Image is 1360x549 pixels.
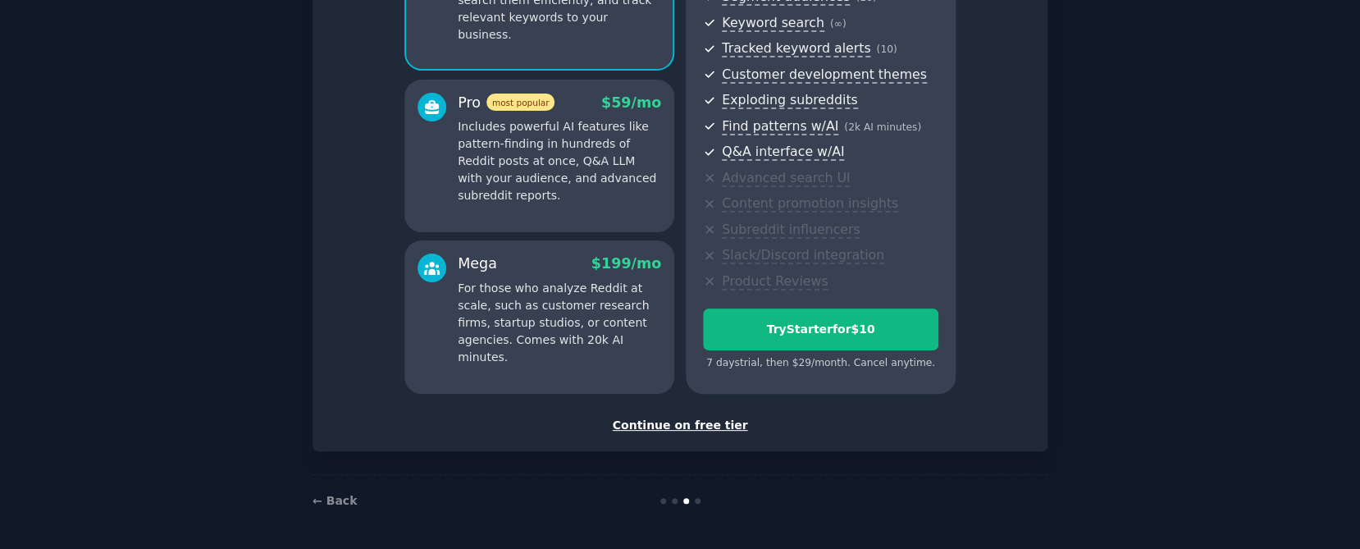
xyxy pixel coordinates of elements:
div: Try Starter for $10 [704,321,938,338]
span: Slack/Discord integration [722,247,884,264]
a: ← Back [313,494,357,507]
span: Tracked keyword alerts [722,40,870,57]
div: Mega [458,254,497,274]
div: Continue on free tier [330,417,1030,434]
span: Product Reviews [722,273,828,291]
div: 7 days trial, then $ 29 /month . Cancel anytime. [703,356,938,371]
span: $ 199 /mo [591,255,661,272]
span: Content promotion insights [722,195,898,213]
div: Pro [458,93,554,113]
p: For those who analyze Reddit at scale, such as customer research firms, startup studios, or conte... [458,280,661,366]
span: most popular [486,94,555,111]
span: Q&A interface w/AI [722,144,844,161]
span: ( ∞ ) [830,18,847,30]
span: Subreddit influencers [722,222,860,239]
span: ( 2k AI minutes ) [844,121,921,133]
span: Keyword search [722,15,824,32]
span: Customer development themes [722,66,927,84]
span: Exploding subreddits [722,92,857,109]
span: Advanced search UI [722,170,850,187]
button: TryStarterfor$10 [703,309,938,350]
p: Includes powerful AI features like pattern-finding in hundreds of Reddit posts at once, Q&A LLM w... [458,118,661,204]
span: $ 59 /mo [601,94,661,111]
span: Find patterns w/AI [722,118,838,135]
span: ( 10 ) [876,43,897,55]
